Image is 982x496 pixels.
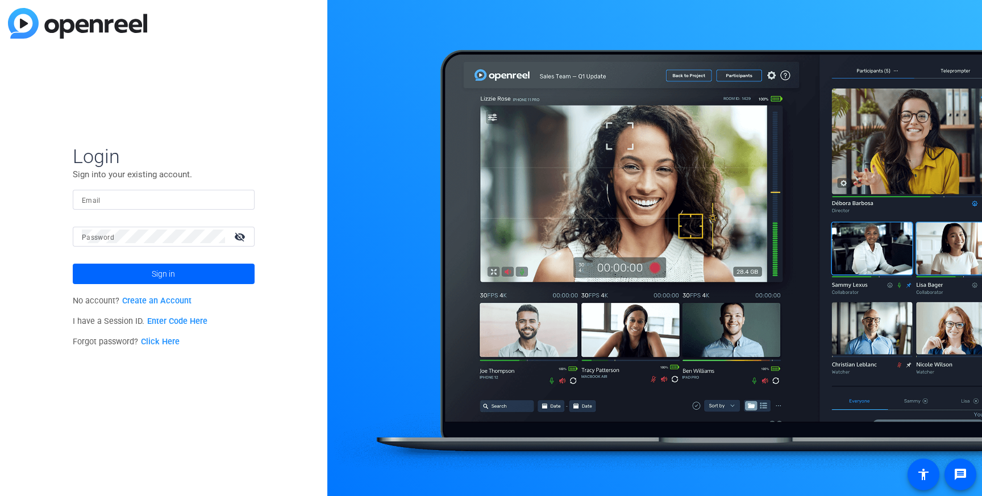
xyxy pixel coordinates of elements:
[8,8,147,39] img: blue-gradient.svg
[147,316,207,326] a: Enter Code Here
[227,228,255,245] mat-icon: visibility_off
[73,144,255,168] span: Login
[141,337,180,347] a: Click Here
[73,168,255,181] p: Sign into your existing account.
[82,234,114,241] mat-label: Password
[917,468,930,481] mat-icon: accessibility
[82,197,101,205] mat-label: Email
[73,296,192,306] span: No account?
[122,296,192,306] a: Create an Account
[73,264,255,284] button: Sign in
[73,316,207,326] span: I have a Session ID.
[152,260,175,288] span: Sign in
[82,193,246,206] input: Enter Email Address
[73,337,180,347] span: Forgot password?
[954,468,967,481] mat-icon: message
